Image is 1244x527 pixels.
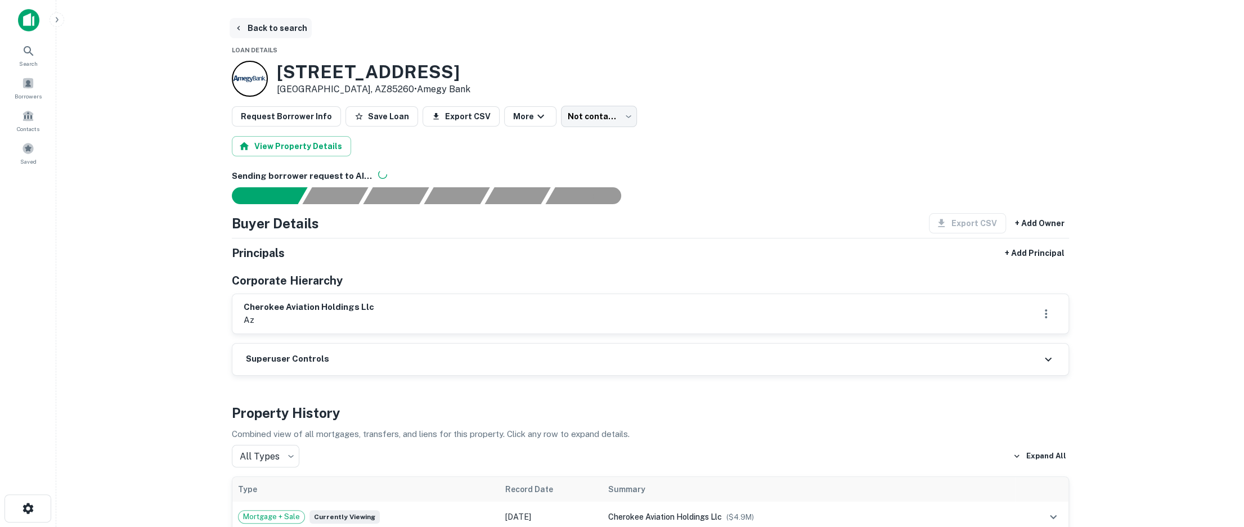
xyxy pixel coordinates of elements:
[244,313,374,327] p: az
[232,403,1069,423] h4: Property History
[244,301,374,314] h6: cherokee aviation holdings llc
[232,477,500,502] th: Type
[1000,243,1069,263] button: + Add Principal
[345,106,418,127] button: Save Loan
[218,187,303,204] div: Sending borrower request to AI...
[726,513,754,521] span: ($ 4.9M )
[1044,507,1063,526] button: expand row
[232,170,1069,183] h6: Sending borrower request to AI...
[232,245,285,262] h5: Principals
[3,73,53,103] a: Borrowers
[423,106,500,127] button: Export CSV
[20,157,37,166] span: Saved
[608,512,722,521] span: cherokee aviation holdings llc
[246,353,329,366] h6: Superuser Controls
[1188,437,1244,491] iframe: Chat Widget
[19,59,38,68] span: Search
[603,477,1015,502] th: Summary
[18,9,39,31] img: capitalize-icon.png
[232,445,299,467] div: All Types
[3,105,53,136] a: Contacts
[309,510,380,524] span: Currently viewing
[232,272,343,289] h5: Corporate Hierarchy
[232,47,277,53] span: Loan Details
[499,477,602,502] th: Record Date
[239,511,304,523] span: Mortgage + Sale
[417,84,470,94] a: Amegy Bank
[230,18,312,38] button: Back to search
[15,92,42,101] span: Borrowers
[1011,213,1069,233] button: + Add Owner
[232,106,341,127] button: Request Borrower Info
[363,187,429,204] div: Documents found, AI parsing details...
[277,83,470,96] p: [GEOGRAPHIC_DATA], AZ85260 •
[1010,448,1069,465] button: Expand All
[3,138,53,168] a: Saved
[424,187,489,204] div: Principals found, AI now looking for contact information...
[3,40,53,70] a: Search
[484,187,550,204] div: Principals found, still searching for contact information. This may take time...
[232,427,1069,441] p: Combined view of all mortgages, transfers, and liens for this property. Click any row to expand d...
[561,106,637,127] div: Not contacted
[504,106,556,127] button: More
[232,136,351,156] button: View Property Details
[17,124,39,133] span: Contacts
[277,61,470,83] h3: [STREET_ADDRESS]
[232,213,319,233] h4: Buyer Details
[302,187,368,204] div: Your request is received and processing...
[546,187,635,204] div: AI fulfillment process complete.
